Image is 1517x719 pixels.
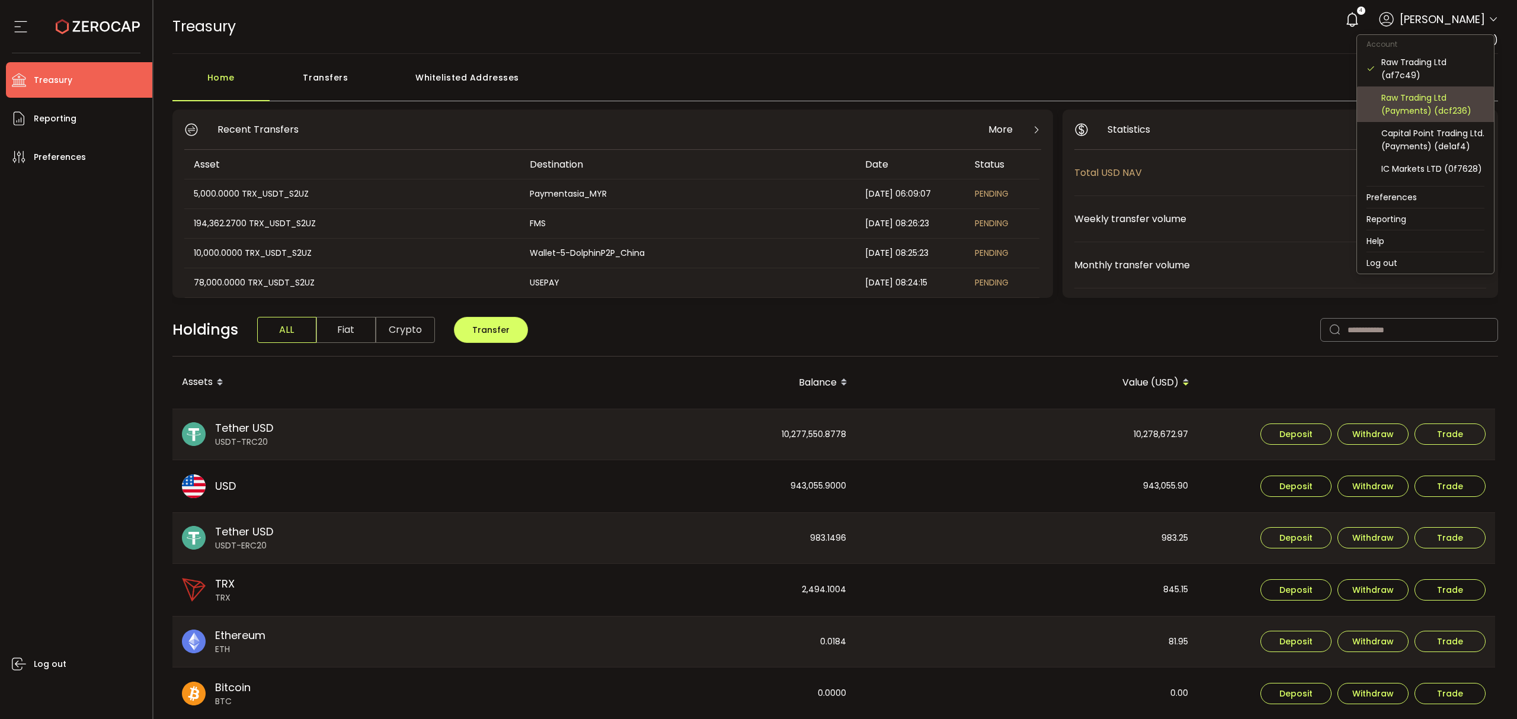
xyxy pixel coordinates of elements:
[215,592,235,604] span: TRX
[1414,527,1486,548] button: Trade
[1414,579,1486,601] button: Trade
[215,576,235,592] span: TRX
[1414,631,1486,652] button: Trade
[515,513,856,564] div: 983.1496
[1437,637,1463,646] span: Trade
[857,564,1198,616] div: 845.15
[1357,230,1494,252] li: Help
[1357,39,1407,49] span: Account
[1437,586,1463,594] span: Trade
[454,317,528,343] button: Transfer
[1337,631,1409,652] button: Withdraw
[520,246,854,260] div: Wallet-5-DolphinP2P_China
[1357,208,1494,230] li: Reporting
[270,66,382,101] div: Transfers
[172,66,270,101] div: Home
[34,72,72,89] span: Treasury
[1352,586,1394,594] span: Withdraw
[856,187,965,201] div: [DATE] 06:09:07
[856,158,965,171] div: Date
[1357,187,1494,208] li: Preferences
[215,478,236,494] span: USD
[1357,252,1494,274] li: Log out
[1337,423,1409,445] button: Withdraw
[515,564,856,616] div: 2,494.1004
[172,16,236,37] span: Treasury
[1437,482,1463,490] span: Trade
[988,122,1013,137] span: More
[857,409,1198,460] div: 10,278,672.97
[1437,689,1463,698] span: Trade
[1108,122,1150,137] span: Statistics
[975,277,1009,288] span: PENDING
[1279,482,1313,490] span: Deposit
[1260,683,1332,704] button: Deposit
[1074,211,1433,226] span: Weekly transfer volume
[172,319,238,341] span: Holdings
[1260,527,1332,548] button: Deposit
[184,276,519,290] div: 78,000.0000 TRX_USDT_S2UZ
[1414,423,1486,445] button: Trade
[1260,579,1332,601] button: Deposit
[1437,534,1463,542] span: Trade
[257,317,316,343] span: ALL
[857,373,1199,393] div: Value (USD)
[856,217,965,230] div: [DATE] 08:26:23
[1279,689,1313,698] span: Deposit
[215,695,251,708] span: BTC
[520,187,854,201] div: Paymentasia_MYR
[520,276,854,290] div: USEPAY
[34,656,66,673] span: Log out
[1260,423,1332,445] button: Deposit
[215,540,273,552] span: USDT-ERC20
[965,158,1039,171] div: Status
[1352,482,1394,490] span: Withdraw
[1400,11,1485,27] span: [PERSON_NAME]
[215,643,265,656] span: ETH
[316,317,376,343] span: Fiat
[1260,476,1332,497] button: Deposit
[1352,637,1394,646] span: Withdraw
[515,617,856,667] div: 0.0184
[382,66,553,101] div: Whitelisted Addresses
[1414,476,1486,497] button: Trade
[515,373,857,393] div: Balance
[184,158,520,171] div: Asset
[1381,162,1484,175] div: IC Markets LTD (0f7628)
[34,110,76,127] span: Reporting
[520,217,854,230] div: FMS
[184,187,519,201] div: 5,000.0000 TRX_USDT_S2UZ
[857,617,1198,667] div: 81.95
[856,246,965,260] div: [DATE] 08:25:23
[1260,631,1332,652] button: Deposit
[857,460,1198,512] div: 943,055.90
[1279,430,1313,438] span: Deposit
[1458,662,1517,719] iframe: Chat Widget
[217,122,299,137] span: Recent Transfers
[1279,586,1313,594] span: Deposit
[1414,683,1486,704] button: Trade
[975,188,1009,200] span: PENDING
[1074,258,1431,272] span: Monthly transfer volume
[1337,476,1409,497] button: Withdraw
[520,158,856,171] div: Destination
[34,149,86,166] span: Preferences
[215,436,273,448] span: USDT-TRC20
[1352,534,1394,542] span: Withdraw
[184,246,519,260] div: 10,000.0000 TRX_USDT_S2UZ
[1279,637,1313,646] span: Deposit
[215,627,265,643] span: Ethereum
[172,373,515,393] div: Assets
[1381,185,1484,211] div: Capital Point Trading Ltd. (B2B) (ce2efa)
[856,276,965,290] div: [DATE] 08:24:15
[215,524,273,540] span: Tether USD
[376,317,435,343] span: Crypto
[1381,56,1484,82] div: Raw Trading Ltd (af7c49)
[182,474,206,498] img: usd_portfolio.svg
[215,679,251,695] span: Bitcoin
[1352,430,1394,438] span: Withdraw
[857,513,1198,564] div: 983.25
[515,460,856,512] div: 943,055.9000
[975,247,1009,259] span: PENDING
